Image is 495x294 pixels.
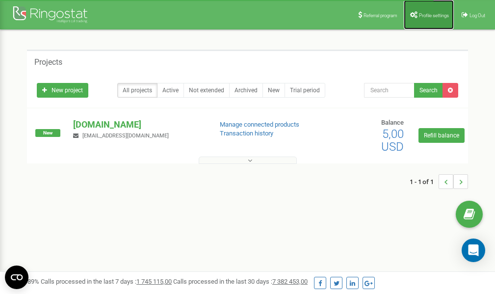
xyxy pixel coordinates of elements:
[410,164,468,199] nav: ...
[364,13,397,18] span: Referral program
[117,83,157,98] a: All projects
[418,128,465,143] a: Refill balance
[220,130,273,137] a: Transaction history
[262,83,285,98] a: New
[364,83,415,98] input: Search
[272,278,308,285] u: 7 382 453,00
[381,127,404,154] span: 5,00 USD
[41,278,172,285] span: Calls processed in the last 7 days :
[73,118,204,131] p: [DOMAIN_NAME]
[414,83,443,98] button: Search
[173,278,308,285] span: Calls processed in the last 30 days :
[82,133,169,139] span: [EMAIL_ADDRESS][DOMAIN_NAME]
[136,278,172,285] u: 1 745 115,00
[220,121,299,128] a: Manage connected products
[410,174,439,189] span: 1 - 1 of 1
[462,239,485,262] div: Open Intercom Messenger
[419,13,449,18] span: Profile settings
[157,83,184,98] a: Active
[37,83,88,98] a: New project
[469,13,485,18] span: Log Out
[381,119,404,126] span: Balance
[34,58,62,67] h5: Projects
[5,266,28,289] button: Open CMP widget
[229,83,263,98] a: Archived
[183,83,230,98] a: Not extended
[35,129,60,137] span: New
[285,83,325,98] a: Trial period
